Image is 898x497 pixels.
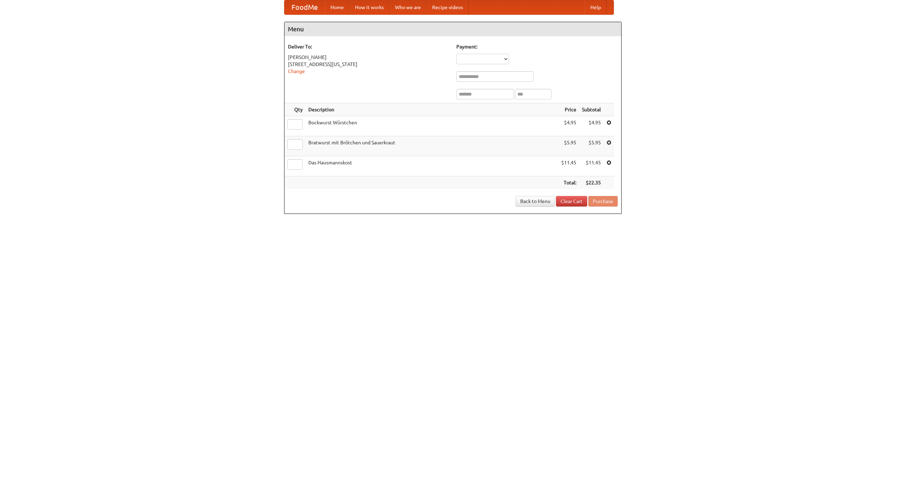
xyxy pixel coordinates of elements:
[306,156,558,176] td: Das Hausmannskost
[579,136,604,156] td: $5.95
[558,116,579,136] td: $4.95
[349,0,389,14] a: How it works
[427,0,469,14] a: Recipe videos
[306,116,558,136] td: Bockwurst Würstchen
[284,0,325,14] a: FoodMe
[579,103,604,116] th: Subtotal
[516,196,555,207] a: Back to Menu
[558,176,579,189] th: Total:
[558,136,579,156] td: $5.95
[588,196,618,207] button: Purchase
[579,116,604,136] td: $4.95
[288,43,449,50] h5: Deliver To:
[288,54,449,61] div: [PERSON_NAME]
[284,103,306,116] th: Qty
[288,68,305,74] a: Change
[325,0,349,14] a: Home
[284,22,621,36] h4: Menu
[558,156,579,176] td: $11.45
[556,196,587,207] a: Clear Cart
[288,61,449,68] div: [STREET_ADDRESS][US_STATE]
[585,0,607,14] a: Help
[306,136,558,156] td: Bratwurst mit Brötchen und Sauerkraut
[579,176,604,189] th: $22.35
[389,0,427,14] a: Who we are
[306,103,558,116] th: Description
[456,43,618,50] h5: Payment:
[558,103,579,116] th: Price
[579,156,604,176] td: $11.45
